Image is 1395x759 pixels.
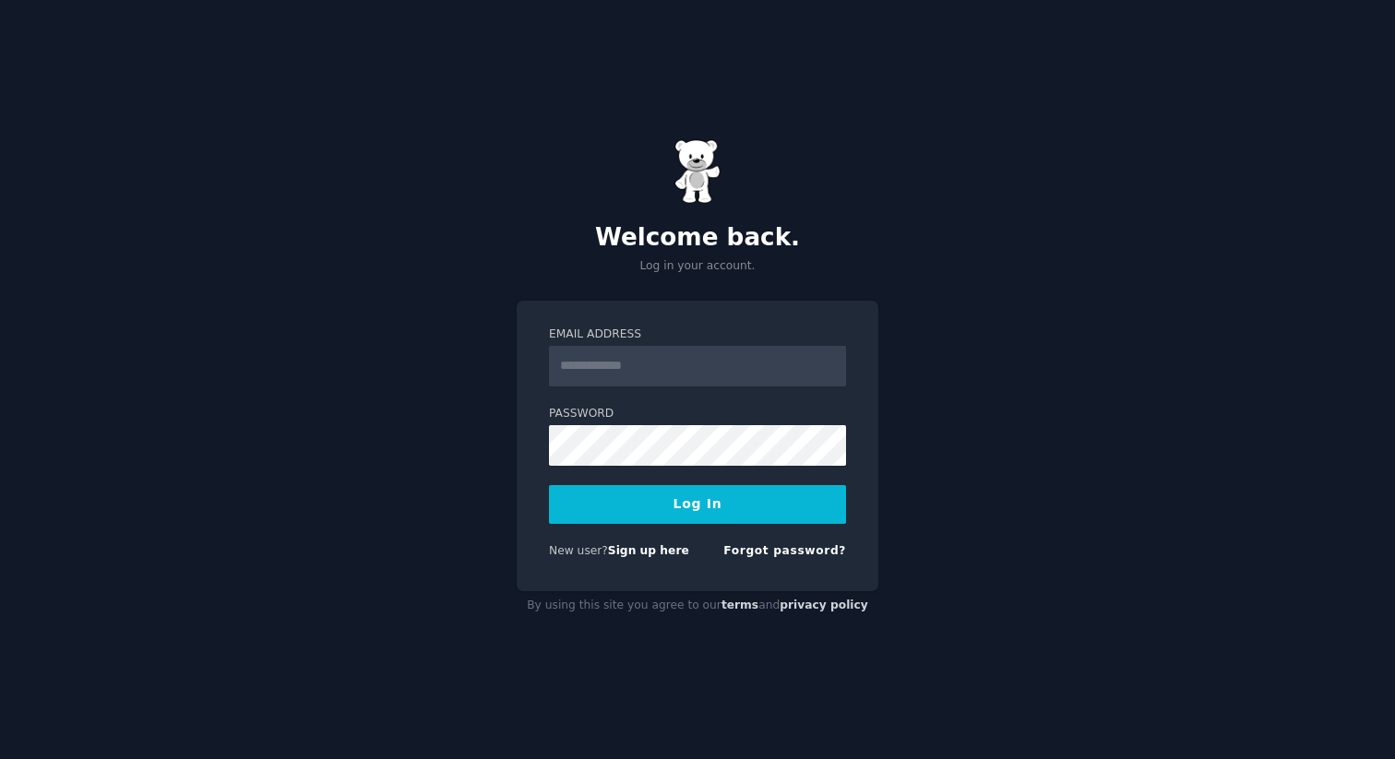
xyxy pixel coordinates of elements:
img: Gummy Bear [674,139,721,204]
label: Email Address [549,326,846,343]
label: Password [549,406,846,422]
div: By using this site you agree to our and [517,591,878,621]
h2: Welcome back. [517,223,878,253]
button: Log In [549,485,846,524]
p: Log in your account. [517,258,878,275]
a: Forgot password? [723,544,846,557]
a: Sign up here [608,544,689,557]
a: privacy policy [780,599,868,611]
a: terms [721,599,758,611]
span: New user? [549,544,608,557]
